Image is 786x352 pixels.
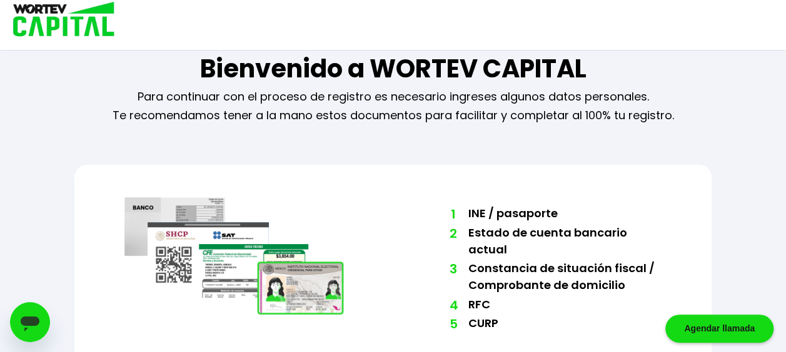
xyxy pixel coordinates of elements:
p: Para continuar con el proceso de registro es necesario ingreses algunos datos personales. Te reco... [112,87,673,125]
li: Constancia de situación fiscal / Comprobante de domicilio [468,260,661,296]
span: 3 [449,260,455,278]
li: RFC [468,296,661,315]
li: Estado de cuenta bancario actual [468,224,661,260]
li: CURP [468,315,661,334]
iframe: Botón para iniciar la ventana de mensajería [10,302,50,342]
span: 4 [449,296,455,315]
div: Agendar llamada [665,315,773,343]
span: 1 [449,205,455,223]
li: INE / pasaporte [468,205,661,224]
h1: Bienvenido a WORTEV CAPITAL [199,50,586,87]
span: 5 [449,315,455,333]
span: 2 [449,224,455,243]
